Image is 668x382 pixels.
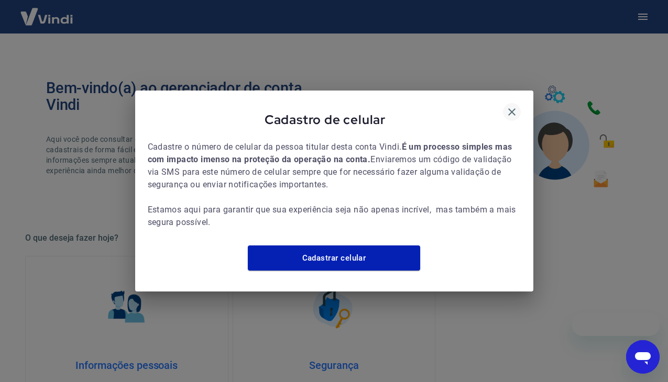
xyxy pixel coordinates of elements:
[248,245,420,271] a: Cadastrar celular
[626,340,660,374] iframe: Botão para abrir a janela de mensagens
[148,142,514,164] b: É um processo simples mas com impacto imenso na proteção da operação na conta.
[148,141,521,229] span: Cadastre o número de celular da pessoa titular desta conta Vindi. Enviaremos um código de validaç...
[148,111,503,128] span: Cadastro de celular
[572,313,660,336] iframe: Mensagem da empresa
